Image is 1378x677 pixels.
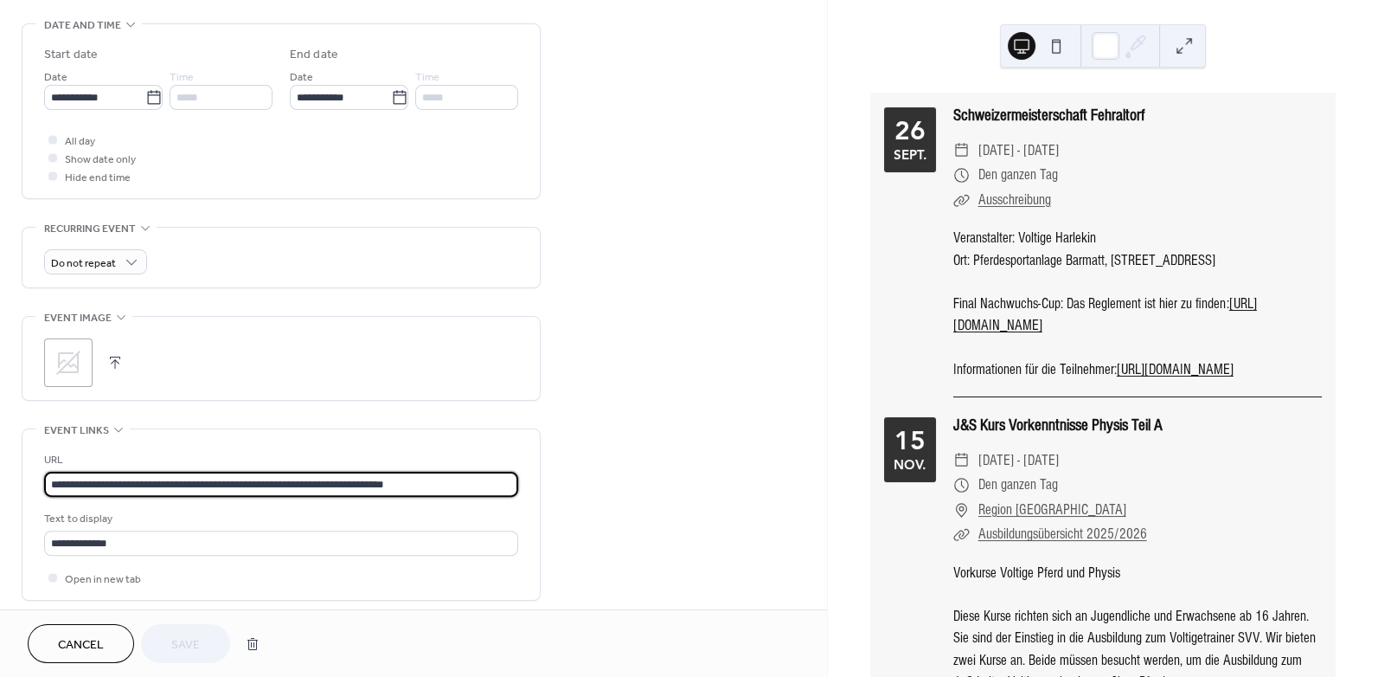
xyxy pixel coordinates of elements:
a: Ausschreibung [978,191,1051,208]
span: Cancel [58,636,104,654]
div: Veranstalter: Voltige Harlekin Ort: Pferdesportanlage Barmatt, [STREET_ADDRESS] Final Nachwuchs-C... [953,227,1322,379]
div: ; [44,338,93,387]
span: Event links [44,422,109,440]
span: Den ganzen Tag [978,473,1058,498]
div: 26 [894,118,926,144]
span: [DATE] - [DATE] [978,448,1059,474]
span: Date [44,68,67,87]
span: All day [65,132,95,151]
div: URL [44,451,515,469]
span: Den ganzen Tag [978,163,1058,188]
div: 15 [894,428,926,454]
span: Do not repeat [51,254,116,274]
div: Sept. [894,148,926,161]
span: Show date only [65,151,136,169]
div: Start date [44,46,98,64]
div: ​ [953,139,970,164]
a: J&S Kurs Vorkenntnisse Physis Teil A [953,416,1163,435]
span: Event image [44,309,112,327]
a: Schweizermeisterschaft Fehraltorf [953,106,1144,125]
a: Ausbildungsübersicht 2025/2026 [978,525,1147,542]
span: Date [290,68,313,87]
div: ​ [953,188,970,213]
div: End date [290,46,338,64]
span: Time [170,68,194,87]
div: Nov. [894,458,926,471]
div: ​ [953,448,970,474]
div: Text to display [44,510,515,528]
div: ​ [953,498,970,523]
div: ​ [953,163,970,188]
span: Open in new tab [65,571,141,589]
div: ​ [953,522,970,547]
span: Time [415,68,439,87]
div: ​ [953,473,970,498]
span: Date and time [44,16,121,35]
a: Region [GEOGRAPHIC_DATA] [978,498,1126,523]
a: [URL][DOMAIN_NAME] [1117,361,1234,377]
button: Cancel [28,624,134,663]
span: Hide end time [65,169,131,187]
span: [DATE] - [DATE] [978,139,1059,164]
span: Recurring event [44,220,136,238]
